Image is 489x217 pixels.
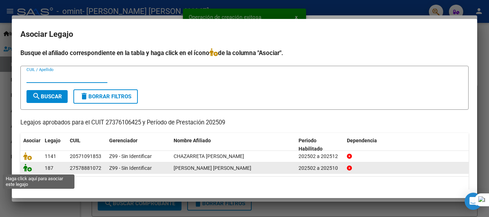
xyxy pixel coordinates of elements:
[73,89,138,104] button: Borrar Filtros
[42,133,67,157] datatable-header-cell: Legajo
[20,133,42,157] datatable-header-cell: Asociar
[23,138,40,143] span: Asociar
[174,153,244,159] span: CHAZARRETA GRAHAM LIAM
[299,138,323,152] span: Periodo Habilitado
[80,93,131,100] span: Borrar Filtros
[70,138,81,143] span: CUIL
[32,93,62,100] span: Buscar
[20,28,469,41] h2: Asociar Legajo
[70,164,101,172] div: 27578881072
[45,153,56,159] span: 1141
[20,177,469,194] div: 2 registros
[70,152,101,161] div: 20571091853
[32,92,41,100] mat-icon: search
[109,153,152,159] span: Z99 - Sin Identificar
[106,133,171,157] datatable-header-cell: Gerenciador
[299,164,341,172] div: 202502 a 202510
[45,165,53,171] span: 187
[67,133,106,157] datatable-header-cell: CUIL
[465,193,482,210] div: Open Intercom Messenger
[344,133,469,157] datatable-header-cell: Dependencia
[296,133,344,157] datatable-header-cell: Periodo Habilitado
[171,133,296,157] datatable-header-cell: Nombre Afiliado
[20,118,469,127] p: Legajos aprobados para el CUIT 27376106425 y Período de Prestación 202509
[45,138,60,143] span: Legajo
[26,90,68,103] button: Buscar
[174,138,211,143] span: Nombre Afiliado
[299,152,341,161] div: 202502 a 202512
[20,48,469,58] h4: Busque el afiliado correspondiente en la tabla y haga click en el ícono de la columna "Asociar".
[109,165,152,171] span: Z99 - Sin Identificar
[109,138,137,143] span: Gerenciador
[174,165,251,171] span: CASANOVA LLANOS EMMA SOFIA
[80,92,88,100] mat-icon: delete
[347,138,377,143] span: Dependencia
